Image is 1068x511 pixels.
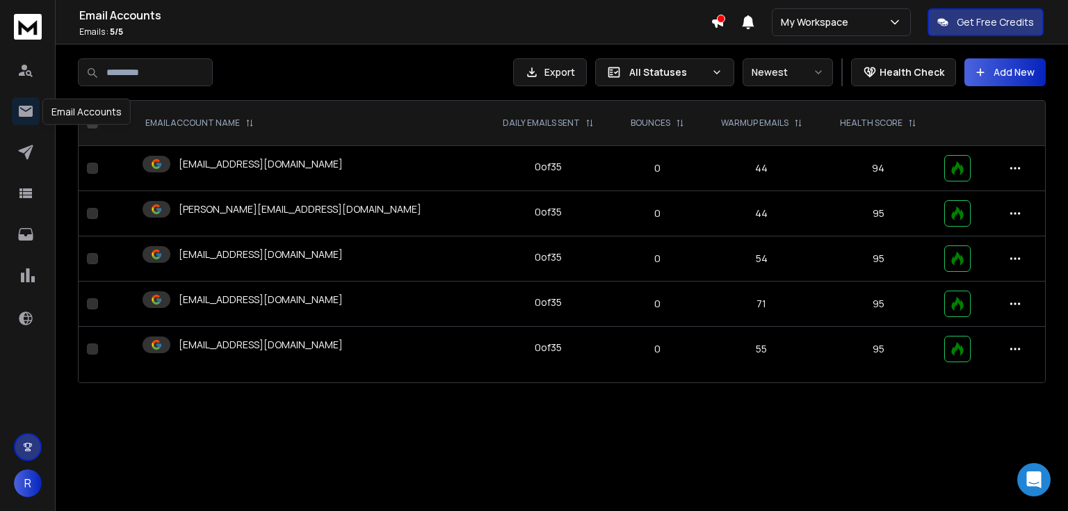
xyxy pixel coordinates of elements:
td: 44 [702,146,821,191]
td: 95 [821,327,935,372]
p: 0 [622,161,693,175]
p: Emails : [79,26,711,38]
span: 5 / 5 [110,26,123,38]
button: Get Free Credits [928,8,1044,36]
td: 94 [821,146,935,191]
button: Newest [743,58,833,86]
div: EMAIL ACCOUNT NAME [145,117,254,129]
td: 95 [821,236,935,282]
div: 0 of 35 [535,341,562,355]
td: 55 [702,327,821,372]
div: 0 of 35 [535,205,562,219]
div: 0 of 35 [535,160,562,174]
button: Add New [964,58,1046,86]
div: 0 of 35 [535,295,562,309]
div: Open Intercom Messenger [1017,463,1051,496]
button: R [14,469,42,497]
p: Get Free Credits [957,15,1034,29]
button: Health Check [851,58,956,86]
p: [EMAIL_ADDRESS][DOMAIN_NAME] [179,338,343,352]
p: All Statuses [629,65,706,79]
p: [PERSON_NAME][EMAIL_ADDRESS][DOMAIN_NAME] [179,202,421,216]
p: WARMUP EMAILS [721,117,788,129]
div: Email Accounts [42,99,131,125]
td: 95 [821,282,935,327]
h1: Email Accounts [79,7,711,24]
p: 0 [622,252,693,266]
div: 0 of 35 [535,250,562,264]
p: 0 [622,206,693,220]
p: 0 [622,297,693,311]
td: 71 [702,282,821,327]
p: [EMAIL_ADDRESS][DOMAIN_NAME] [179,293,343,307]
p: [EMAIL_ADDRESS][DOMAIN_NAME] [179,248,343,261]
p: [EMAIL_ADDRESS][DOMAIN_NAME] [179,157,343,171]
button: Export [513,58,587,86]
p: BOUNCES [631,117,670,129]
p: 0 [622,342,693,356]
td: 54 [702,236,821,282]
td: 95 [821,191,935,236]
p: DAILY EMAILS SENT [503,117,580,129]
p: My Workspace [781,15,854,29]
img: logo [14,14,42,40]
td: 44 [702,191,821,236]
p: Health Check [880,65,944,79]
p: HEALTH SCORE [840,117,903,129]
